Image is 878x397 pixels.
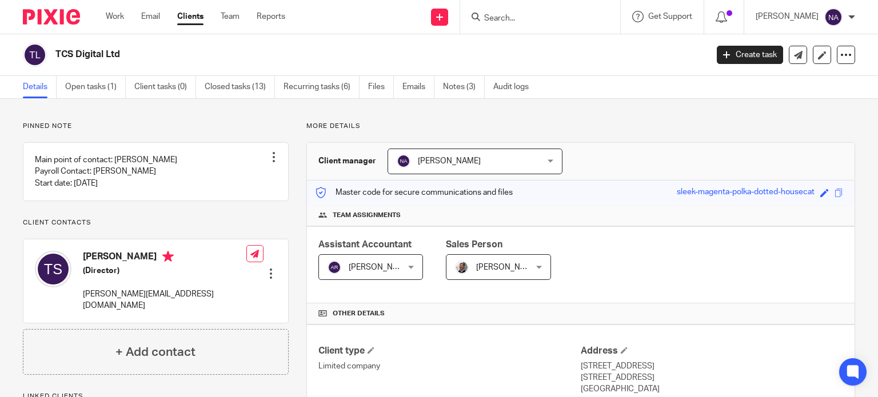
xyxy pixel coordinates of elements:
p: Master code for secure communications and files [316,187,513,198]
span: [PERSON_NAME] [349,263,412,271]
p: [GEOGRAPHIC_DATA] [581,383,843,395]
h2: TCS Digital Ltd [55,49,571,61]
p: [PERSON_NAME] [756,11,819,22]
a: Details [23,76,57,98]
span: Sales Person [446,240,502,249]
a: Recurring tasks (6) [284,76,360,98]
h4: Client type [318,345,581,357]
i: Primary [162,251,174,262]
span: [PERSON_NAME] [476,263,539,271]
span: Other details [333,309,385,318]
h4: Address [581,345,843,357]
img: svg%3E [23,43,47,67]
a: Audit logs [493,76,537,98]
img: svg%3E [397,154,410,168]
img: Pixie [23,9,80,25]
a: Email [141,11,160,22]
p: [STREET_ADDRESS] [581,360,843,372]
h4: + Add contact [115,343,195,361]
p: [PERSON_NAME][EMAIL_ADDRESS][DOMAIN_NAME] [83,288,246,312]
span: Team assignments [333,211,401,220]
a: Closed tasks (13) [205,76,275,98]
h5: (Director) [83,265,246,276]
a: Clients [177,11,203,22]
a: Notes (3) [443,76,485,98]
p: Limited company [318,360,581,372]
h3: Client manager [318,155,376,167]
p: Client contacts [23,218,289,227]
a: Team [221,11,240,22]
a: Emails [402,76,434,98]
a: Reports [257,11,285,22]
p: More details [306,122,855,131]
img: svg%3E [35,251,71,287]
h4: [PERSON_NAME] [83,251,246,265]
div: sleek-magenta-polka-dotted-housecat [677,186,815,199]
input: Search [483,14,586,24]
span: Assistant Accountant [318,240,412,249]
a: Create task [717,46,783,64]
a: Open tasks (1) [65,76,126,98]
img: svg%3E [824,8,843,26]
img: Matt%20Circle.png [455,260,469,274]
span: Get Support [648,13,692,21]
a: Files [368,76,394,98]
p: [STREET_ADDRESS] [581,372,843,383]
a: Client tasks (0) [134,76,196,98]
a: Work [106,11,124,22]
p: Pinned note [23,122,289,131]
span: [PERSON_NAME] [418,157,481,165]
img: svg%3E [328,260,341,274]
